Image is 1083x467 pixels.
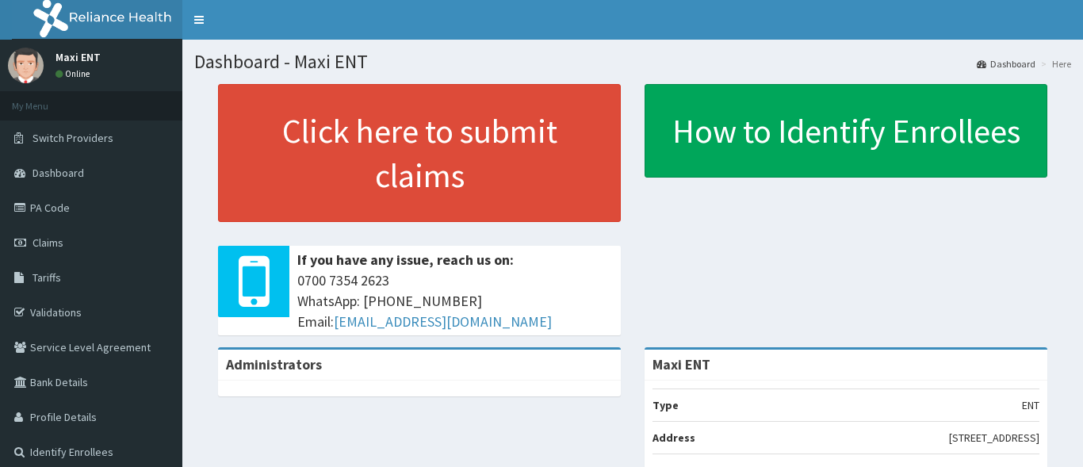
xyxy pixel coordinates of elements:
a: How to Identify Enrollees [645,84,1047,178]
span: Switch Providers [33,131,113,145]
b: If you have any issue, reach us on: [297,251,514,269]
p: Maxi ENT [55,52,101,63]
b: Type [652,398,679,412]
span: Claims [33,235,63,250]
a: Click here to submit claims [218,84,621,222]
h1: Dashboard - Maxi ENT [194,52,1071,72]
p: ENT [1022,397,1039,413]
a: Online [55,68,94,79]
a: Dashboard [977,57,1035,71]
span: 0700 7354 2623 WhatsApp: [PHONE_NUMBER] Email: [297,270,613,331]
a: [EMAIL_ADDRESS][DOMAIN_NAME] [334,312,552,331]
b: Administrators [226,355,322,373]
img: User Image [8,48,44,83]
p: [STREET_ADDRESS] [949,430,1039,446]
span: Dashboard [33,166,84,180]
li: Here [1037,57,1071,71]
b: Address [652,431,695,445]
strong: Maxi ENT [652,355,710,373]
span: Tariffs [33,270,61,285]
